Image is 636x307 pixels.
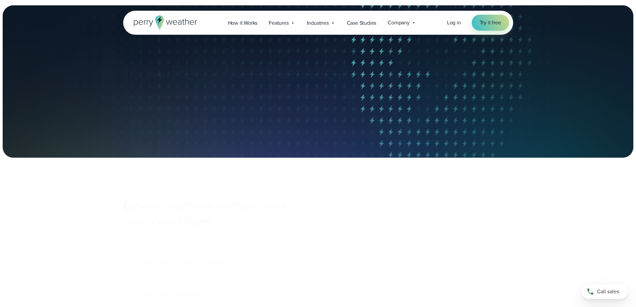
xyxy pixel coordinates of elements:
[447,19,461,27] a: Log in
[228,19,258,27] span: How it Works
[480,19,501,27] span: Try it free
[472,15,509,31] a: Try it free
[581,284,628,299] a: Call sales
[447,19,461,26] span: Log in
[341,16,382,30] a: Case Studies
[222,16,263,30] a: How it Works
[597,288,619,296] span: Call sales
[388,19,410,27] span: Company
[269,19,288,27] span: Features
[307,19,329,27] span: Industries
[347,19,377,27] span: Case Studies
